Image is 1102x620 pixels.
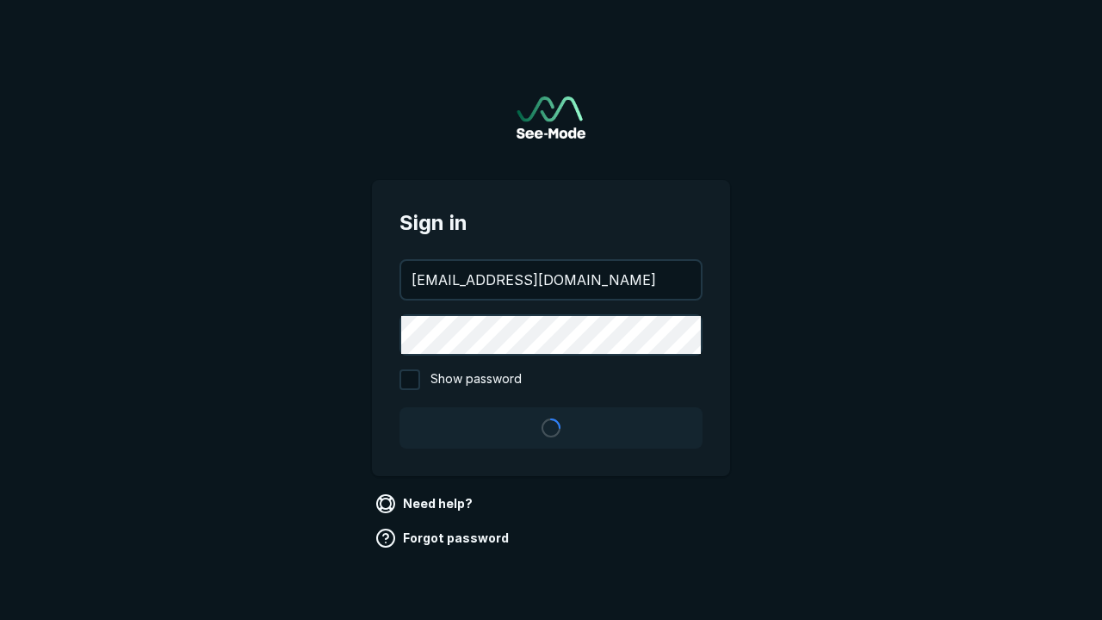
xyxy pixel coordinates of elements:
span: Show password [430,369,522,390]
input: your@email.com [401,261,701,299]
a: Forgot password [372,524,516,552]
span: Sign in [399,208,703,239]
a: Go to sign in [517,96,585,139]
img: See-Mode Logo [517,96,585,139]
a: Need help? [372,490,480,518]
